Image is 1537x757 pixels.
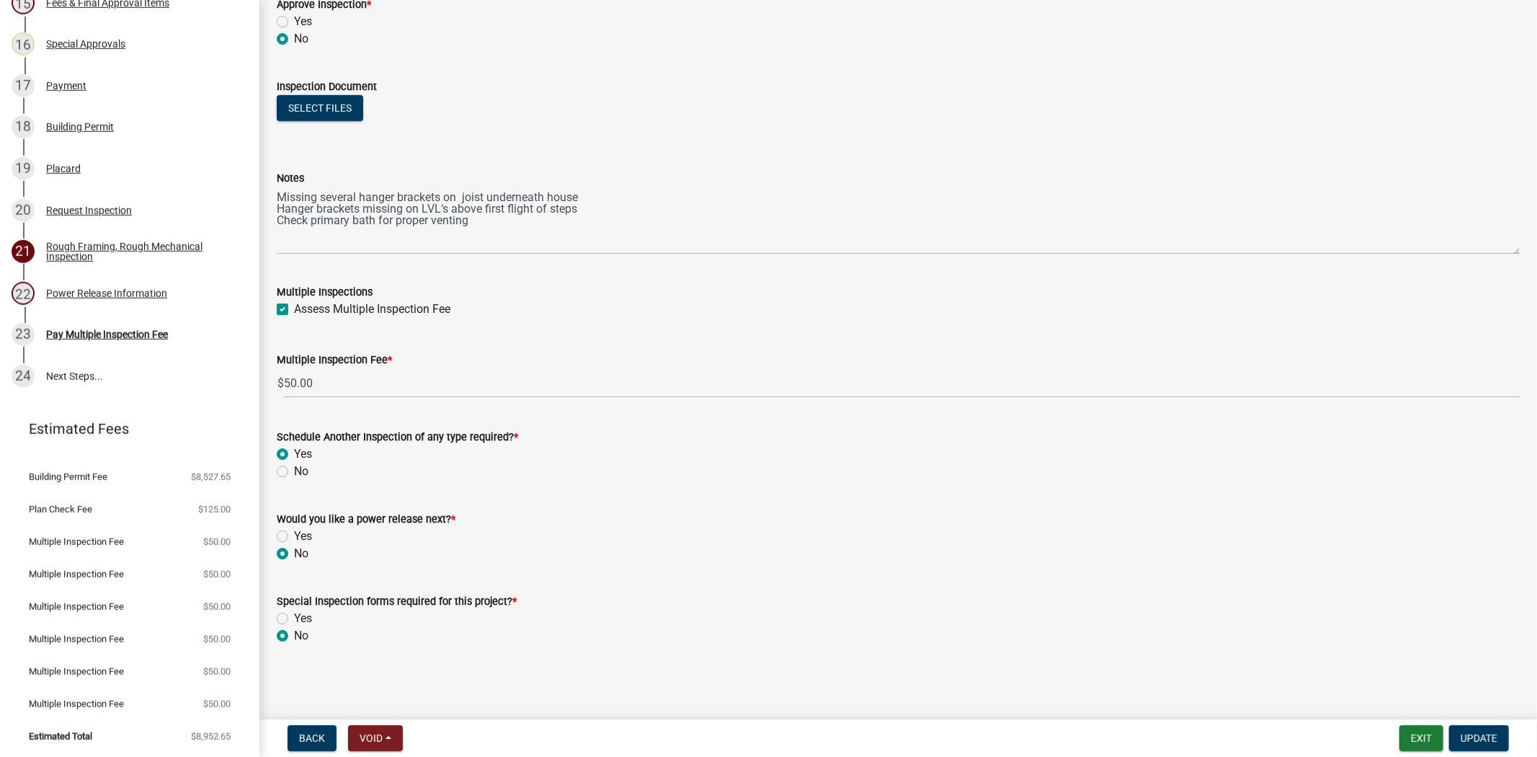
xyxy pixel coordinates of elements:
[29,472,107,482] span: Building Permit Fee
[277,597,517,607] label: Special Inspection forms required for this project?
[277,368,285,398] span: $
[277,95,363,121] button: Select files
[294,463,308,480] label: No
[46,81,86,91] div: Payment
[12,415,236,443] a: Estimated Fees
[348,725,403,751] button: Void
[29,602,124,611] span: Multiple Inspection Fee
[1399,725,1443,751] button: Exit
[288,725,337,751] button: Back
[29,667,124,676] span: Multiple Inspection Fee
[29,570,124,579] span: Multiple Inspection Fee
[46,164,81,174] div: Placard
[203,602,231,611] span: $50.00
[294,301,450,318] label: Assess Multiple Inspection Fee
[294,627,308,645] label: No
[277,433,518,443] label: Schedule Another Inspection of any type required?
[46,329,168,340] div: Pay Multiple Inspection Fee
[294,13,312,30] label: Yes
[294,446,312,463] label: Yes
[12,323,35,346] div: 23
[12,74,35,97] div: 17
[46,288,167,298] div: Power Release Information
[203,667,231,676] span: $50.00
[1449,725,1509,751] button: Update
[46,122,114,132] div: Building Permit
[203,570,231,579] span: $50.00
[12,240,35,263] div: 21
[191,732,231,741] span: $8,952.65
[12,115,35,138] div: 18
[12,199,35,222] div: 20
[203,699,231,709] span: $50.00
[46,242,236,262] div: Rough Framing, Rough Mechanical Inspection
[299,732,325,744] span: Back
[277,355,392,366] label: Multiple Inspection Fee
[12,157,35,180] div: 19
[46,205,132,216] div: Request Inspection
[29,699,124,709] span: Multiple Inspection Fee
[277,515,455,525] label: Would you like a power release next?
[12,32,35,56] div: 16
[277,174,304,184] label: Notes
[191,472,231,482] span: $8,527.65
[12,282,35,305] div: 22
[294,545,308,562] label: No
[294,528,312,545] label: Yes
[29,505,92,514] span: Plan Check Fee
[294,30,308,48] label: No
[198,505,231,514] span: $125.00
[360,732,383,744] span: Void
[294,610,312,627] label: Yes
[12,365,35,388] div: 24
[29,537,124,546] span: Multiple Inspection Fee
[29,732,92,741] span: Estimated Total
[29,634,124,644] span: Multiple Inspection Fee
[277,82,377,92] label: Inspection Document
[277,288,373,298] label: Multiple Inspections
[46,39,125,49] div: Special Approvals
[203,634,231,644] span: $50.00
[1461,732,1497,744] span: Update
[203,537,231,546] span: $50.00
